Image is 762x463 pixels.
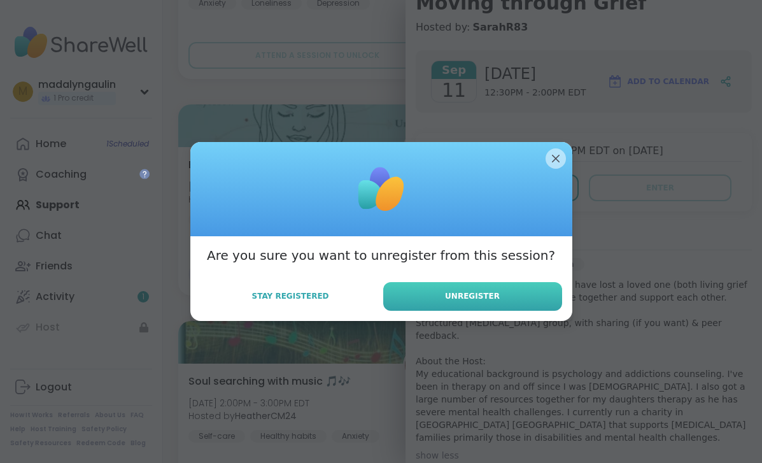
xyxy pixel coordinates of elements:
[383,282,562,311] button: Unregister
[349,157,413,221] img: ShareWell Logomark
[251,290,328,302] span: Stay Registered
[139,169,150,179] iframe: Spotlight
[207,246,555,264] h3: Are you sure you want to unregister from this session?
[201,283,381,310] button: Stay Registered
[445,290,500,302] span: Unregister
